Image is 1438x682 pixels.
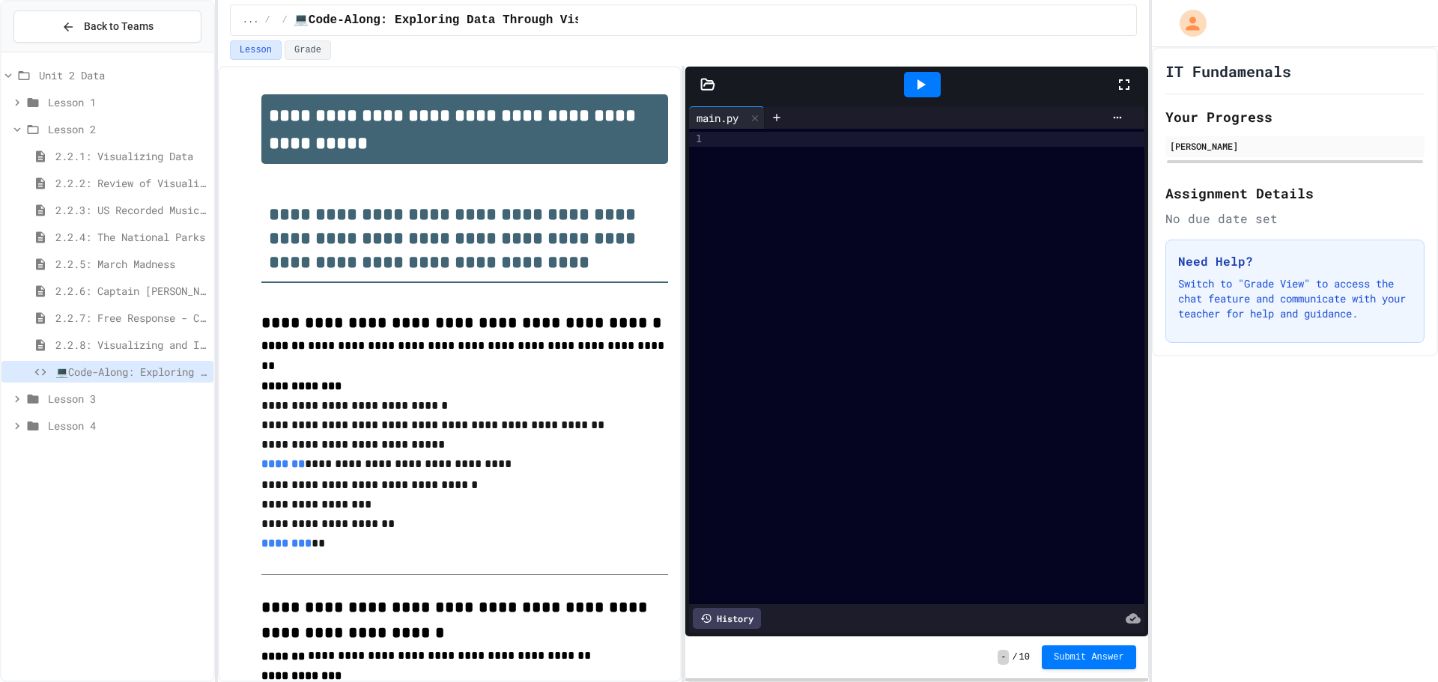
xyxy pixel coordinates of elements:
[1054,651,1124,663] span: Submit Answer
[48,94,207,110] span: Lesson 1
[1170,139,1420,153] div: [PERSON_NAME]
[693,608,761,629] div: History
[39,67,207,83] span: Unit 2 Data
[1165,106,1425,127] h2: Your Progress
[998,650,1009,665] span: -
[55,229,207,245] span: 2.2.4: The National Parks
[1165,61,1291,82] h1: IT Fundamenals
[294,11,654,29] span: 💻Code-Along: Exploring Data Through Visualization
[1019,651,1030,663] span: 10
[1178,252,1412,270] h3: Need Help?
[1178,276,1412,321] p: Switch to "Grade View" to access the chat feature and communicate with your teacher for help and ...
[55,337,207,353] span: 2.2.8: Visualizing and Interpreting Data Quiz
[1164,6,1210,40] div: My Account
[48,418,207,433] span: Lesson 4
[230,40,282,60] button: Lesson
[689,132,704,147] div: 1
[55,364,207,380] span: 💻Code-Along: Exploring Data Through Visualization
[689,110,746,126] div: main.py
[1012,651,1017,663] span: /
[84,19,154,34] span: Back to Teams
[1042,645,1136,669] button: Submit Answer
[1165,210,1425,228] div: No due date set
[55,148,207,164] span: 2.2.1: Visualizing Data
[264,14,270,26] span: /
[48,391,207,407] span: Lesson 3
[13,10,201,43] button: Back to Teams
[48,121,207,137] span: Lesson 2
[55,202,207,218] span: 2.2.3: US Recorded Music Revenue
[55,256,207,272] span: 2.2.5: March Madness
[55,283,207,299] span: 2.2.6: Captain [PERSON_NAME]
[285,40,331,60] button: Grade
[55,310,207,326] span: 2.2.7: Free Response - Choosing a Visualization
[282,14,288,26] span: /
[243,14,259,26] span: ...
[1165,183,1425,204] h2: Assignment Details
[55,175,207,191] span: 2.2.2: Review of Visualizing Data
[689,106,765,129] div: main.py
